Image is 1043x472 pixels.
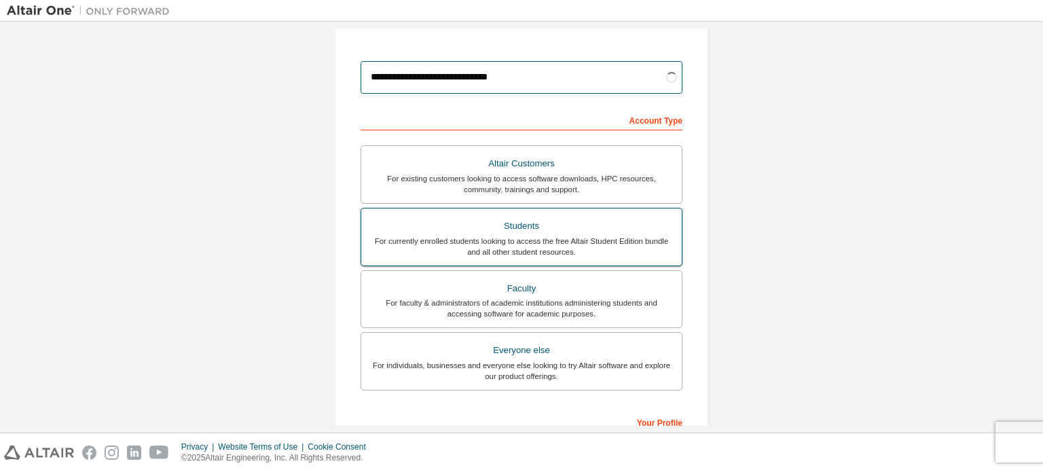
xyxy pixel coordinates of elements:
p: © 2025 Altair Engineering, Inc. All Rights Reserved. [181,452,374,464]
div: Altair Customers [369,154,674,173]
div: Faculty [369,279,674,298]
div: For individuals, businesses and everyone else looking to try Altair software and explore our prod... [369,360,674,382]
img: instagram.svg [105,446,119,460]
img: facebook.svg [82,446,96,460]
img: altair_logo.svg [4,446,74,460]
img: youtube.svg [149,446,169,460]
div: Privacy [181,441,218,452]
div: Cookie Consent [308,441,373,452]
div: For faculty & administrators of academic institutions administering students and accessing softwa... [369,297,674,319]
div: For currently enrolled students looking to access the free Altair Student Edition bundle and all ... [369,236,674,257]
img: Altair One [7,4,177,18]
div: Your Profile [361,411,682,433]
div: For existing customers looking to access software downloads, HPC resources, community, trainings ... [369,173,674,195]
div: Students [369,217,674,236]
div: Website Terms of Use [218,441,308,452]
div: Account Type [361,109,682,130]
div: Everyone else [369,341,674,360]
img: linkedin.svg [127,446,141,460]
